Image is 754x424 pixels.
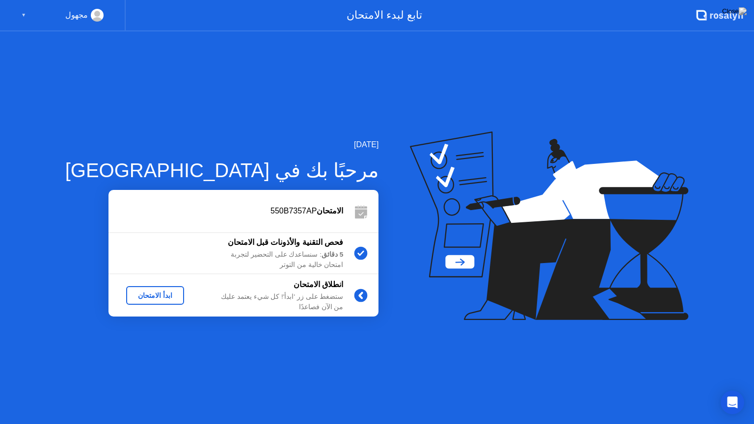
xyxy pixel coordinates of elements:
[108,205,343,217] div: 550B7357AP
[65,156,379,185] div: مرحبًا بك في [GEOGRAPHIC_DATA]
[322,251,343,258] b: 5 دقائق
[722,7,747,15] img: Close
[228,238,344,246] b: فحص التقنية والأذونات قبل الامتحان
[202,250,343,270] div: : سنساعدك على التحضير لتجربة امتحان خالية من التوتر
[65,139,379,151] div: [DATE]
[130,291,180,299] div: ابدأ الامتحان
[21,9,26,22] div: ▼
[65,9,88,22] div: مجهول
[202,292,343,312] div: ستضغط على زر 'ابدأ'! كل شيء يعتمد عليك من الآن فصاعدًا
[294,280,343,289] b: انطلاق الامتحان
[126,286,184,305] button: ابدأ الامتحان
[721,391,744,414] div: Open Intercom Messenger
[317,207,343,215] b: الامتحان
